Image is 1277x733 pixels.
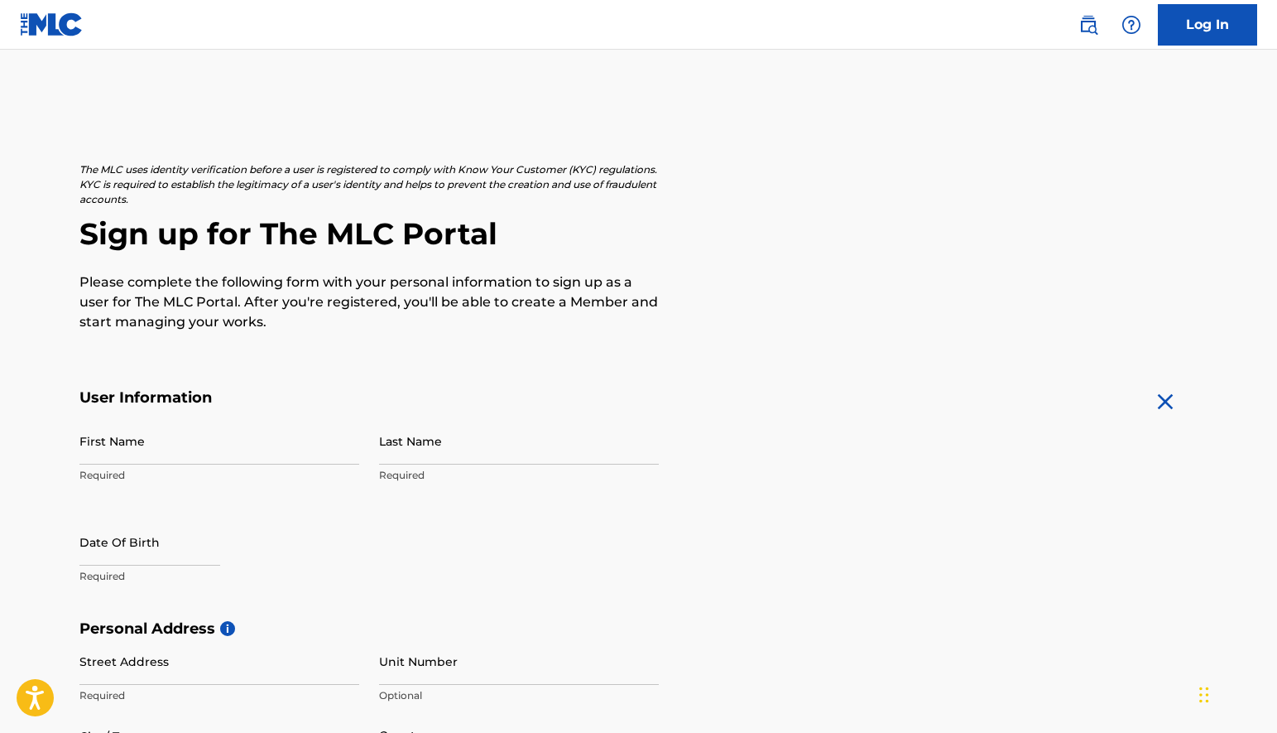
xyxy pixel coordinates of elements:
[79,388,659,407] h5: User Information
[79,569,359,584] p: Required
[1199,670,1209,720] div: Drag
[1194,653,1277,733] iframe: Chat Widget
[379,468,659,483] p: Required
[20,12,84,36] img: MLC Logo
[220,621,235,636] span: i
[1121,15,1141,35] img: help
[79,620,1198,639] h5: Personal Address
[1158,4,1257,46] a: Log In
[79,688,359,703] p: Required
[379,688,659,703] p: Optional
[1072,8,1105,41] a: Public Search
[79,215,1198,253] h2: Sign up for The MLC Portal
[79,272,659,332] p: Please complete the following form with your personal information to sign up as a user for The ML...
[79,162,659,207] p: The MLC uses identity verification before a user is registered to comply with Know Your Customer ...
[79,468,359,483] p: Required
[1078,15,1098,35] img: search
[1152,388,1179,415] img: close
[1115,8,1148,41] div: Help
